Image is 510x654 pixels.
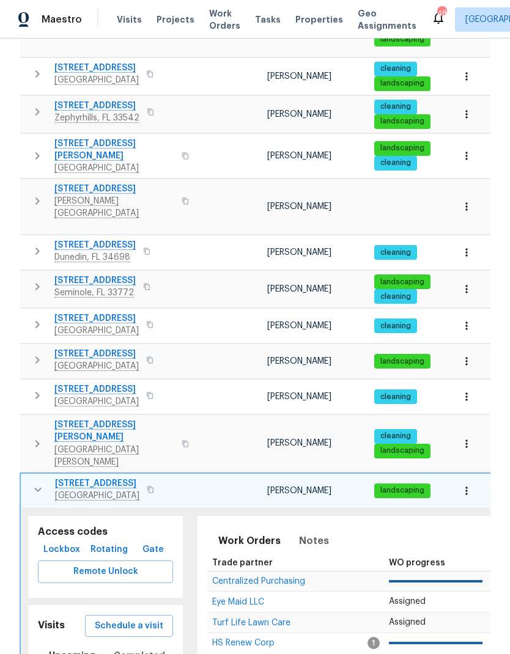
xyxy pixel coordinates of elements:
[95,619,163,634] span: Schedule a visit
[267,439,331,447] span: [PERSON_NAME]
[375,321,416,331] span: cleaning
[375,392,416,402] span: cleaning
[85,615,173,637] button: Schedule a visit
[267,357,331,366] span: [PERSON_NAME]
[389,595,482,608] p: Assigned
[299,532,329,549] span: Notes
[42,13,82,26] span: Maestro
[375,485,429,496] span: landscaping
[39,538,85,561] button: Lockbox
[43,542,80,557] span: Lockbox
[212,578,305,585] a: Centralized Purchasing
[437,7,446,20] div: 48
[375,431,416,441] span: cleaning
[212,577,305,586] span: Centralized Purchasing
[358,7,416,32] span: Geo Assignments
[267,152,331,160] span: [PERSON_NAME]
[212,598,264,606] span: Eye Maid LLC
[375,116,429,127] span: landscaping
[267,202,331,211] span: [PERSON_NAME]
[157,13,194,26] span: Projects
[368,637,380,649] span: 1
[267,392,331,401] span: [PERSON_NAME]
[375,78,429,89] span: landscaping
[133,538,172,561] button: Gate
[267,110,331,119] span: [PERSON_NAME]
[375,446,429,456] span: landscaping
[375,277,429,287] span: landscaping
[209,7,240,32] span: Work Orders
[38,619,65,632] h5: Visits
[375,64,416,74] span: cleaning
[267,72,331,81] span: [PERSON_NAME]
[375,292,416,302] span: cleaning
[267,321,331,330] span: [PERSON_NAME]
[117,13,142,26] span: Visits
[267,248,331,257] span: [PERSON_NAME]
[375,34,429,45] span: landscaping
[91,542,128,557] span: Rotating
[38,560,173,583] button: Remote Unlock
[218,532,281,549] span: Work Orders
[212,559,273,567] span: Trade partner
[267,285,331,293] span: [PERSON_NAME]
[295,13,343,26] span: Properties
[86,538,133,561] button: Rotating
[138,542,168,557] span: Gate
[212,639,275,647] a: HS Renew Corp
[375,101,416,112] span: cleaning
[212,598,264,606] a: Eye Maid LLC
[375,356,429,367] span: landscaping
[375,248,416,258] span: cleaning
[212,619,290,626] a: Turf Life Lawn Care
[375,143,429,153] span: landscaping
[38,526,173,538] h5: Access codes
[375,158,416,168] span: cleaning
[267,487,331,495] span: [PERSON_NAME]
[389,559,445,567] span: WO progress
[389,616,482,629] p: Assigned
[48,564,163,579] span: Remote Unlock
[255,15,281,24] span: Tasks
